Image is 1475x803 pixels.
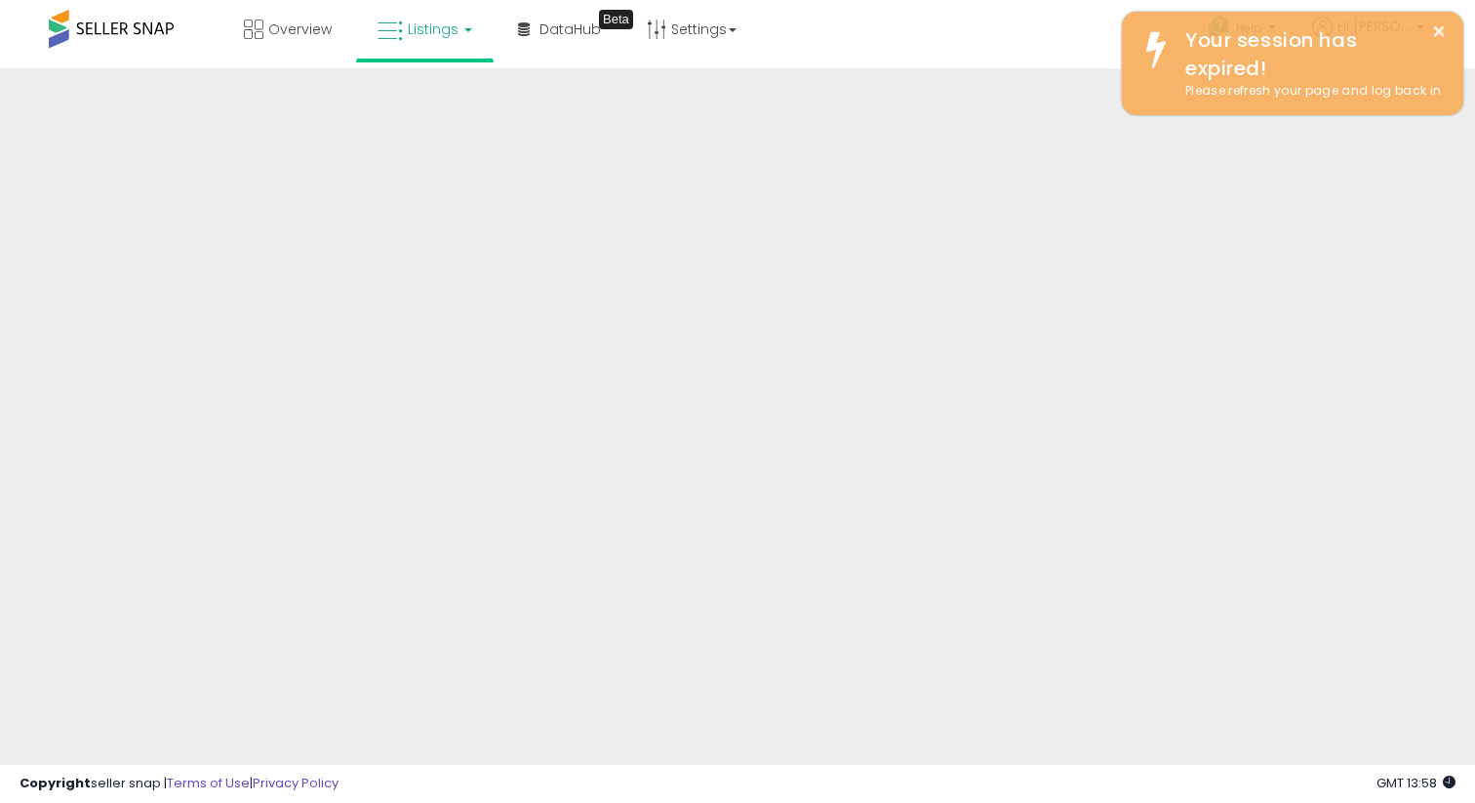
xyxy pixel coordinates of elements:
div: Tooltip anchor [599,10,633,29]
button: × [1431,20,1447,44]
span: DataHub [539,20,601,39]
strong: Copyright [20,774,91,792]
a: Terms of Use [167,774,250,792]
span: 2025-10-13 13:58 GMT [1376,774,1455,792]
a: Privacy Policy [253,774,339,792]
div: seller snap | | [20,775,339,793]
span: Overview [268,20,332,39]
span: Listings [408,20,458,39]
div: Please refresh your page and log back in [1171,82,1449,100]
div: Your session has expired! [1171,26,1449,82]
